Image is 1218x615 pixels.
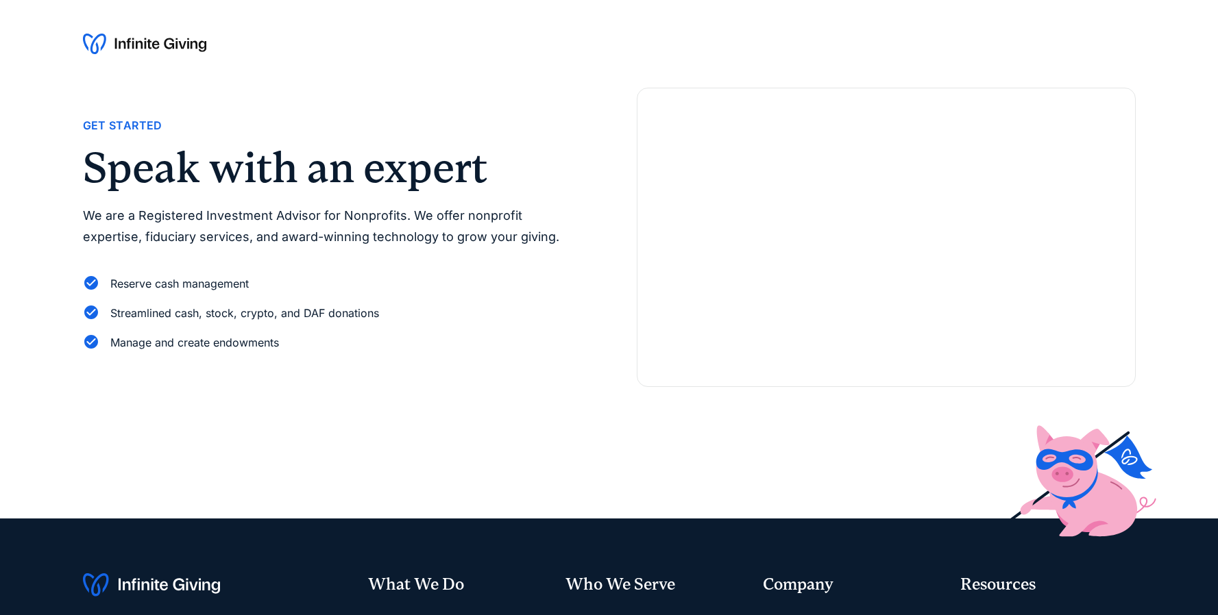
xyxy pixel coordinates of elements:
[110,334,279,352] div: Manage and create endowments
[659,132,1113,364] iframe: Form 0
[368,573,544,597] div: What We Do
[565,573,741,597] div: Who We Serve
[83,147,582,189] h2: Speak with an expert
[110,275,249,293] div: Reserve cash management
[83,205,582,247] p: We are a Registered Investment Advisor for Nonprofits. We offer nonprofit expertise, fiduciary se...
[83,116,162,135] div: Get Started
[763,573,938,597] div: Company
[960,573,1136,597] div: Resources
[110,304,379,323] div: Streamlined cash, stock, crypto, and DAF donations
